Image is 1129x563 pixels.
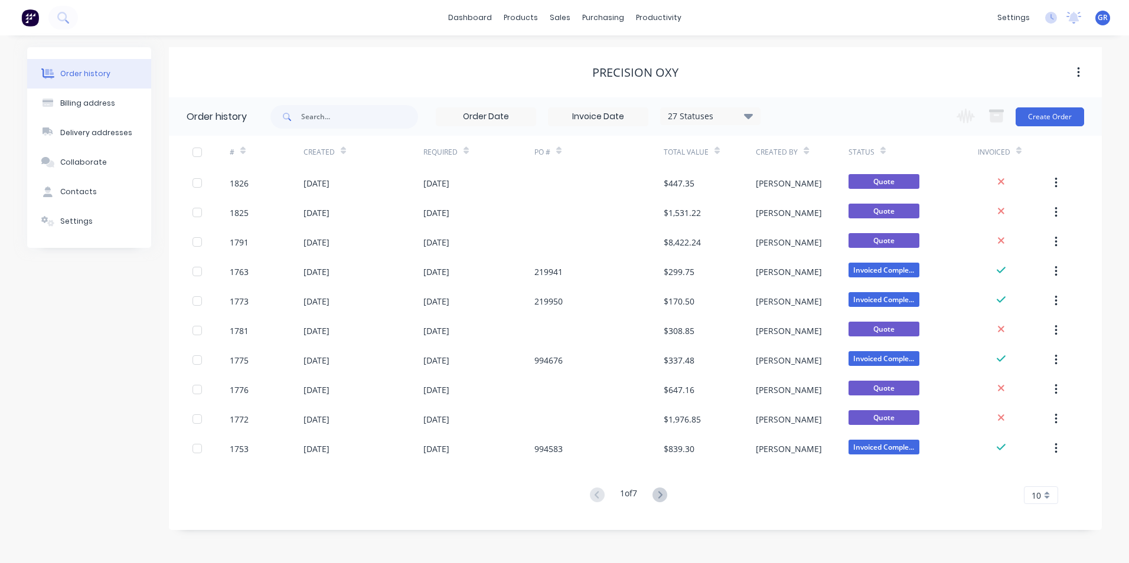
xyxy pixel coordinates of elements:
div: [DATE] [304,207,329,219]
input: Order Date [436,108,536,126]
div: [PERSON_NAME] [756,443,822,455]
button: Order history [27,59,151,89]
div: 1825 [230,207,249,219]
a: dashboard [442,9,498,27]
button: Billing address [27,89,151,118]
div: [DATE] [423,177,449,189]
div: 1772 [230,413,249,425]
div: 219941 [534,266,563,278]
div: Total Value [664,147,709,158]
div: [DATE] [423,236,449,248]
div: Required [423,136,534,168]
div: [DATE] [304,443,329,455]
div: # [230,147,234,158]
div: PO # [534,136,664,168]
div: 219950 [534,295,563,307]
div: # [230,136,304,168]
div: [DATE] [304,413,329,425]
div: 1 of 7 [620,487,637,504]
div: $1,531.22 [664,207,701,219]
span: Invoiced Comple... [849,263,919,277]
div: Status [849,147,875,158]
button: Collaborate [27,148,151,177]
div: 1763 [230,266,249,278]
span: Quote [849,322,919,336]
button: Contacts [27,177,151,207]
span: Quote [849,233,919,248]
div: $1,976.85 [664,413,701,425]
div: $839.30 [664,443,694,455]
div: [DATE] [304,236,329,248]
span: Quote [849,174,919,189]
div: [PERSON_NAME] [756,413,822,425]
div: 994583 [534,443,563,455]
div: $170.50 [664,295,694,307]
div: $8,422.24 [664,236,701,248]
div: 1753 [230,443,249,455]
div: 27 Statuses [661,110,760,123]
div: [PERSON_NAME] [756,325,822,337]
div: $337.48 [664,354,694,366]
div: [PERSON_NAME] [756,384,822,396]
div: 1791 [230,236,249,248]
div: 1776 [230,384,249,396]
div: [DATE] [304,354,329,366]
div: [DATE] [304,295,329,307]
div: [DATE] [423,207,449,219]
div: [DATE] [423,354,449,366]
div: [PERSON_NAME] [756,236,822,248]
div: sales [544,9,576,27]
div: $308.85 [664,325,694,337]
div: [DATE] [423,325,449,337]
div: [PERSON_NAME] [756,177,822,189]
div: [DATE] [304,325,329,337]
input: Search... [301,105,418,129]
div: PO # [534,147,550,158]
div: products [498,9,544,27]
span: 10 [1032,489,1041,502]
span: Quote [849,381,919,395]
div: Delivery addresses [60,127,132,138]
div: [DATE] [423,384,449,396]
div: Invoiced [978,147,1010,158]
div: Precision Oxy [592,66,678,80]
div: 1773 [230,295,249,307]
div: Total Value [664,136,756,168]
div: [DATE] [304,266,329,278]
button: Create Order [1016,107,1084,126]
div: [DATE] [423,266,449,278]
div: $299.75 [664,266,694,278]
div: Created [304,136,423,168]
div: Required [423,147,458,158]
div: $647.16 [664,384,694,396]
div: Invoiced [978,136,1052,168]
span: Quote [849,410,919,425]
div: Status [849,136,978,168]
div: Created By [756,136,848,168]
div: Settings [60,216,93,227]
span: Quote [849,204,919,218]
div: $447.35 [664,177,694,189]
div: Order history [60,68,110,79]
button: Delivery addresses [27,118,151,148]
img: Factory [21,9,39,27]
div: 1775 [230,354,249,366]
div: Created By [756,147,798,158]
div: productivity [630,9,687,27]
div: [PERSON_NAME] [756,266,822,278]
div: 1826 [230,177,249,189]
div: Collaborate [60,157,107,168]
div: Created [304,147,335,158]
span: Invoiced Comple... [849,351,919,366]
div: 994676 [534,354,563,366]
div: [DATE] [304,177,329,189]
div: [PERSON_NAME] [756,295,822,307]
div: Order history [187,110,247,124]
div: 1781 [230,325,249,337]
div: [DATE] [304,384,329,396]
span: GR [1098,12,1108,23]
div: Contacts [60,186,97,197]
div: purchasing [576,9,630,27]
div: [DATE] [423,413,449,425]
div: [PERSON_NAME] [756,207,822,219]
